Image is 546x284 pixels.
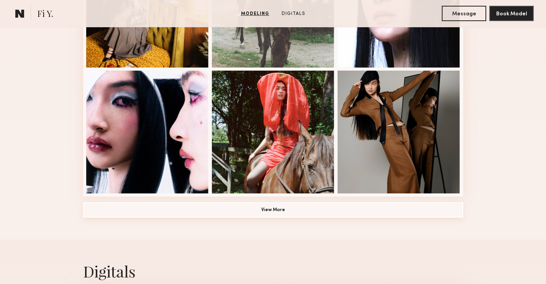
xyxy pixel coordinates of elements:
a: Book Model [489,10,534,17]
button: Book Model [489,6,534,21]
span: Fi Y. [37,8,53,21]
button: View More [83,202,463,218]
a: Digitals [279,10,308,17]
a: Modeling [238,10,272,17]
button: Message [442,6,486,21]
div: Digitals [83,261,463,281]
